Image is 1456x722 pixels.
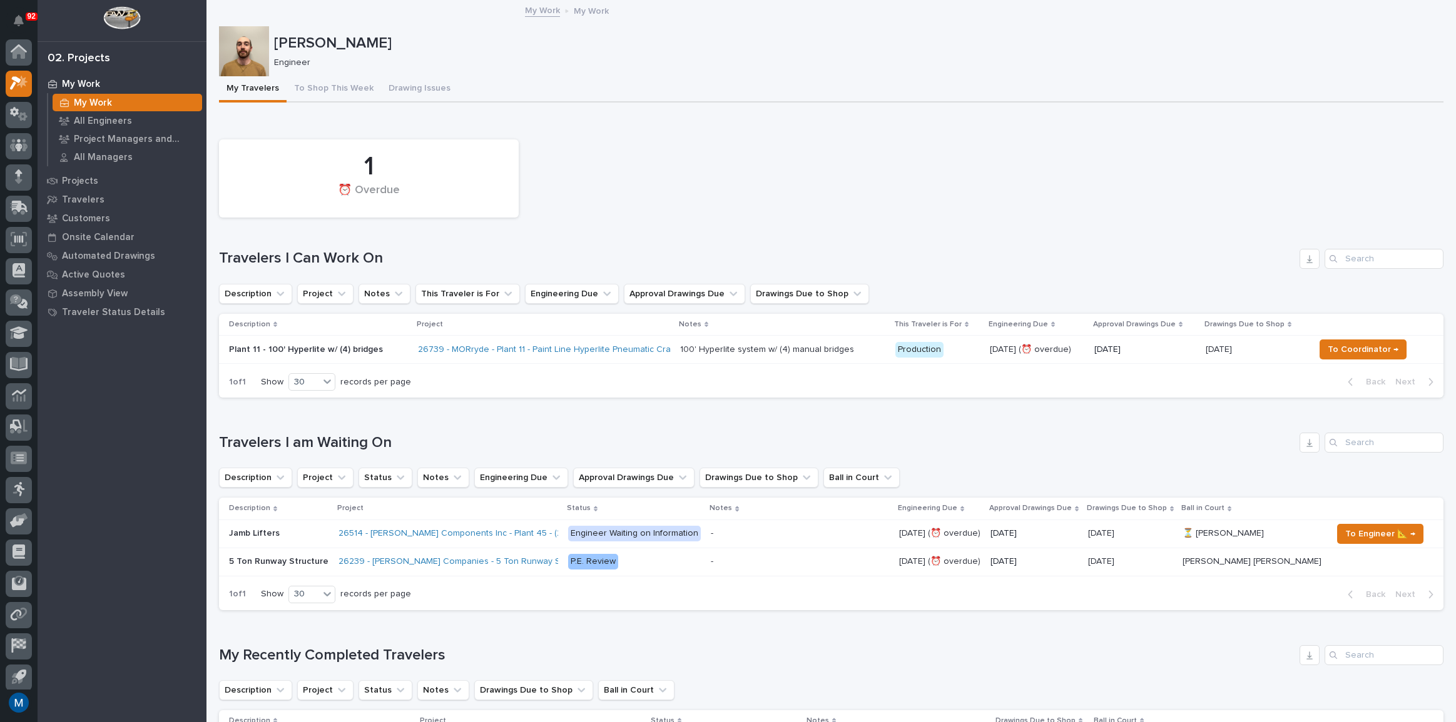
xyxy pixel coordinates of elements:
a: Active Quotes [38,265,206,284]
button: Drawings Due to Shop [474,680,593,700]
p: All Managers [74,152,133,163]
a: Onsite Calendar [38,228,206,246]
p: [DATE] (⏰ overdue) [990,344,1084,355]
tr: 5 Ton Runway Structure5 Ton Runway Structure 26239 - [PERSON_NAME] Companies - 5 Ton Runway Struc... [219,548,1443,576]
button: Project [297,468,354,488]
div: P.E. Review [568,554,618,569]
div: Search [1325,433,1443,453]
p: My Work [74,98,112,109]
p: Engineering Due [989,318,1048,331]
button: Project [297,284,354,304]
p: Project [417,318,443,331]
a: 26514 - [PERSON_NAME] Components Inc - Plant 45 - (2) Hyperlite ¼ ton bridge cranes; 24’ x 60’ [339,528,726,539]
button: Next [1390,376,1443,388]
button: To Shop This Week [287,76,381,103]
p: [DATE] (⏰ overdue) [899,526,983,539]
a: My Work [525,3,560,17]
p: Show [261,377,283,388]
p: 1 of 1 [219,579,256,609]
div: 30 [289,376,319,389]
span: Next [1395,376,1423,388]
p: [PERSON_NAME] [PERSON_NAME] [1183,554,1324,567]
a: 26739 - MORryde - Plant 11 - Paint Line Hyperlite Pneumatic Crane [418,344,681,355]
a: Customers [38,209,206,228]
span: Back [1358,589,1385,600]
p: 5 Ton Runway Structure [229,554,331,567]
p: records per page [340,589,411,599]
button: Drawings Due to Shop [700,468,818,488]
p: Description [229,501,270,515]
button: Back [1338,376,1390,388]
button: Notes [417,680,469,700]
p: Onsite Calendar [62,232,135,243]
p: Engineering Due [898,501,957,515]
button: Description [219,284,292,304]
button: This Traveler is For [415,284,520,304]
p: [DATE] [1094,344,1196,355]
tr: Plant 11 - 100' Hyperlite w/ (4) bridges26739 - MORryde - Plant 11 - Paint Line Hyperlite Pneumat... [219,336,1443,364]
button: Drawing Issues [381,76,458,103]
p: [DATE] [1088,526,1117,539]
button: users-avatar [6,689,32,716]
div: Engineer Waiting on Information [568,526,701,541]
span: Back [1358,376,1385,388]
p: [PERSON_NAME] [274,34,1438,53]
p: Notes [679,318,701,331]
p: [DATE] [1206,342,1235,355]
a: Automated Drawings [38,246,206,265]
tr: Jamb LiftersJamb Lifters 26514 - [PERSON_NAME] Components Inc - Plant 45 - (2) Hyperlite ¼ ton br... [219,519,1443,548]
h1: My Recently Completed Travelers [219,646,1295,664]
button: Notifications [6,8,32,34]
p: My Work [574,3,609,17]
div: Notifications92 [16,15,32,35]
button: Ball in Court [598,680,675,700]
p: Customers [62,213,110,224]
p: Drawings Due to Shop [1087,501,1167,515]
p: records per page [340,377,411,388]
a: All Engineers [48,112,206,129]
p: Jamb Lifters [229,526,282,539]
button: Description [219,680,292,700]
button: Approval Drawings Due [624,284,745,304]
button: Notes [417,468,469,488]
p: Show [261,589,283,599]
a: All Managers [48,148,206,166]
p: 1 of 1 [219,367,256,398]
p: This Traveler is For [894,318,962,331]
button: Next [1390,589,1443,600]
p: Project Managers and Engineers [74,134,197,145]
button: Status [359,468,412,488]
p: Active Quotes [62,269,125,281]
div: 30 [289,588,319,601]
div: - [711,528,713,539]
a: Traveler Status Details [38,303,206,321]
input: Search [1325,645,1443,665]
button: Ball in Court [823,468,900,488]
p: Engineer [274,58,1433,68]
div: 100' Hyperlite system w/ (4) manual bridges [680,344,854,355]
button: Approval Drawings Due [573,468,695,488]
p: Notes [710,501,732,515]
h1: Travelers I Can Work On [219,249,1295,268]
a: Projects [38,171,206,190]
p: [DATE] [990,528,1078,539]
a: Assembly View [38,284,206,303]
a: My Work [48,94,206,111]
button: Engineering Due [525,284,619,304]
p: Travelers [62,194,104,206]
p: 92 [28,12,36,21]
div: Production [895,342,944,358]
button: Back [1338,589,1390,600]
a: Project Managers and Engineers [48,130,206,148]
div: 02. Projects [48,52,110,66]
button: Description [219,468,292,488]
p: All Engineers [74,116,132,127]
p: Ball in Court [1181,501,1224,515]
button: To Engineer 📐 → [1337,524,1423,544]
span: To Coordinator → [1328,342,1398,357]
div: ⏰ Overdue [240,184,497,210]
p: Automated Drawings [62,251,155,262]
a: My Work [38,74,206,93]
span: Next [1395,589,1423,600]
